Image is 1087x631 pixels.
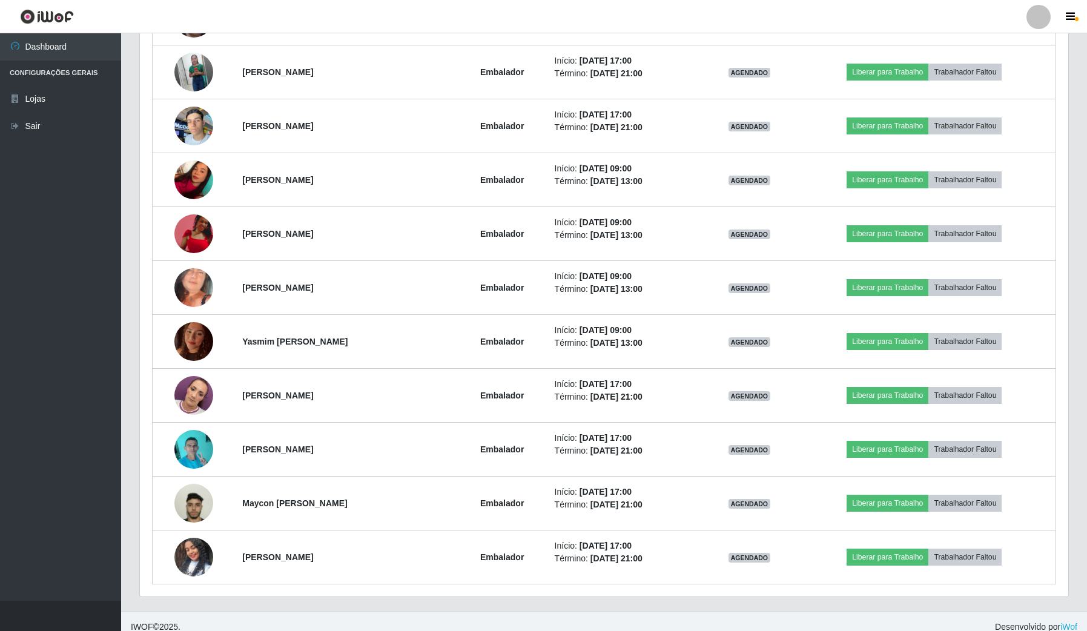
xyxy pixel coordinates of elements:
strong: Embalador [480,283,524,292]
li: Início: [555,108,698,121]
span: AGENDADO [729,553,771,563]
li: Início: [555,216,698,229]
button: Liberar para Trabalho [847,225,928,242]
li: Término: [555,391,698,403]
img: 1754087177031.jpeg [174,523,213,592]
li: Término: [555,498,698,511]
img: 1752572320216.jpeg [174,214,213,253]
button: Trabalhador Faltou [928,117,1002,134]
time: [DATE] 09:00 [580,164,632,173]
span: AGENDADO [729,122,771,131]
button: Liberar para Trabalho [847,64,928,81]
time: [DATE] 09:00 [580,217,632,227]
img: 1699884729750.jpeg [174,423,213,475]
button: Liberar para Trabalho [847,117,928,134]
strong: [PERSON_NAME] [242,121,313,131]
li: Início: [555,486,698,498]
li: Término: [555,121,698,134]
strong: Embalador [480,121,524,131]
span: AGENDADO [729,337,771,347]
button: Trabalhador Faltou [928,495,1002,512]
strong: [PERSON_NAME] [242,67,313,77]
li: Início: [555,540,698,552]
time: [DATE] 21:00 [590,122,643,132]
button: Liberar para Trabalho [847,279,928,296]
img: 1704506752278.jpeg [174,369,213,421]
button: Liberar para Trabalho [847,387,928,404]
span: AGENDADO [729,445,771,455]
img: CoreUI Logo [20,9,74,24]
button: Liberar para Trabalho [847,495,928,512]
span: AGENDADO [729,283,771,293]
time: [DATE] 21:00 [590,500,643,509]
strong: [PERSON_NAME] [242,229,313,239]
time: [DATE] 21:00 [590,446,643,455]
strong: Embalador [480,552,524,562]
button: Liberar para Trabalho [847,333,928,350]
li: Início: [555,432,698,444]
li: Término: [555,552,698,565]
time: [DATE] 09:00 [580,271,632,281]
button: Liberar para Trabalho [847,441,928,458]
img: 1746889140072.jpeg [174,246,213,330]
span: AGENDADO [729,68,771,78]
button: Liberar para Trabalho [847,549,928,566]
time: [DATE] 17:00 [580,110,632,119]
time: [DATE] 09:00 [580,325,632,335]
li: Término: [555,444,698,457]
strong: Maycon [PERSON_NAME] [242,498,347,508]
button: Trabalhador Faltou [928,279,1002,296]
time: [DATE] 13:00 [590,338,643,348]
time: [DATE] 17:00 [580,541,632,550]
button: Trabalhador Faltou [928,64,1002,81]
strong: Embalador [480,337,524,346]
button: Trabalhador Faltou [928,171,1002,188]
li: Início: [555,378,698,391]
time: [DATE] 21:00 [590,553,643,563]
span: AGENDADO [729,391,771,401]
button: Liberar para Trabalho [847,171,928,188]
strong: Embalador [480,444,524,454]
strong: Embalador [480,229,524,239]
strong: [PERSON_NAME] [242,552,313,562]
time: [DATE] 21:00 [590,68,643,78]
li: Término: [555,337,698,349]
time: [DATE] 13:00 [590,284,643,294]
button: Trabalhador Faltou [928,441,1002,458]
time: [DATE] 13:00 [590,176,643,186]
li: Término: [555,283,698,296]
img: 1733184056200.jpeg [174,154,213,205]
li: Início: [555,162,698,175]
strong: Embalador [480,175,524,185]
time: [DATE] 21:00 [590,392,643,401]
button: Trabalhador Faltou [928,549,1002,566]
li: Término: [555,229,698,242]
li: Início: [555,55,698,67]
strong: Yasmim [PERSON_NAME] [242,337,348,346]
span: AGENDADO [729,499,771,509]
span: AGENDADO [729,230,771,239]
li: Término: [555,67,698,80]
li: Início: [555,324,698,337]
li: Término: [555,175,698,188]
img: 1739125948562.jpeg [174,100,213,151]
img: 1751159400475.jpeg [174,315,213,367]
strong: Embalador [480,67,524,77]
strong: Embalador [480,498,524,508]
button: Trabalhador Faltou [928,333,1002,350]
strong: [PERSON_NAME] [242,444,313,454]
time: [DATE] 17:00 [580,487,632,497]
img: 1734471784687.jpeg [174,48,213,96]
img: 1701122891826.jpeg [174,469,213,538]
strong: [PERSON_NAME] [242,283,313,292]
strong: [PERSON_NAME] [242,391,313,400]
strong: Embalador [480,391,524,400]
li: Início: [555,270,698,283]
button: Trabalhador Faltou [928,225,1002,242]
time: [DATE] 13:00 [590,230,643,240]
time: [DATE] 17:00 [580,379,632,389]
time: [DATE] 17:00 [580,56,632,65]
strong: [PERSON_NAME] [242,175,313,185]
time: [DATE] 17:00 [580,433,632,443]
button: Trabalhador Faltou [928,387,1002,404]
